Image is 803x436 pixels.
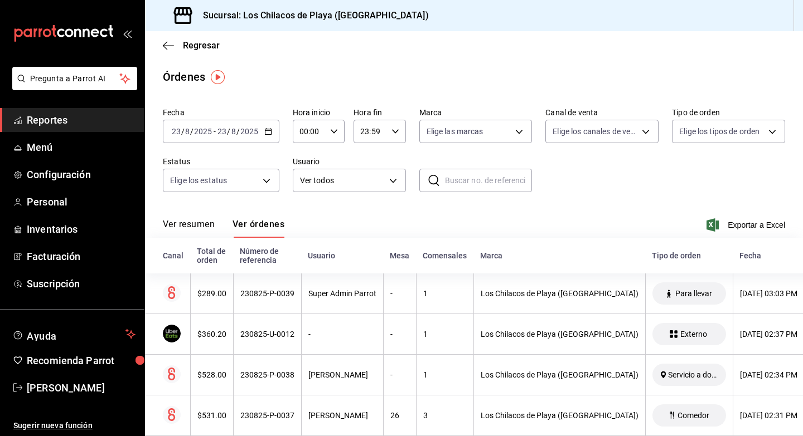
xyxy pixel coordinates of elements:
h3: Sucursal: Los Chilacos de Playa ([GEOGRAPHIC_DATA]) [194,9,429,22]
span: / [181,127,185,136]
div: $360.20 [197,330,226,339]
div: - [390,370,409,379]
div: $528.00 [197,370,226,379]
div: [PERSON_NAME] [308,370,376,379]
div: Tipo de orden [652,251,726,260]
div: - [390,289,409,298]
span: Suscripción [27,276,136,291]
div: [PERSON_NAME] [308,411,376,420]
span: Elige los estatus [170,175,227,186]
label: Hora fin [354,109,405,116]
div: $531.00 [197,411,226,420]
div: [DATE] 03:03 PM [740,289,797,298]
label: Marca [419,109,533,116]
div: 3 [423,411,467,420]
div: 230825-P-0037 [240,411,294,420]
label: Fecha [163,109,279,116]
div: Comensales [423,251,467,260]
label: Estatus [163,158,279,165]
div: Total de orden [197,247,226,264]
div: 230825-P-0038 [240,370,294,379]
div: Fecha [739,251,797,260]
button: Ver órdenes [233,219,284,238]
div: Órdenes [163,68,205,85]
span: Personal [27,194,136,209]
div: Los Chilacos de Playa ([GEOGRAPHIC_DATA]) [481,289,638,298]
span: Comedor [673,411,714,420]
span: Servicio a domicilio [664,370,722,379]
img: Tooltip marker [211,70,225,84]
span: Reportes [27,112,136,128]
input: ---- [240,127,259,136]
div: [DATE] 02:37 PM [740,330,797,339]
label: Canal de venta [545,109,659,116]
input: -- [171,127,181,136]
div: navigation tabs [163,219,284,238]
button: Ver resumen [163,219,215,238]
label: Hora inicio [293,109,345,116]
span: Pregunta a Parrot AI [30,73,120,85]
div: [DATE] 02:31 PM [740,411,797,420]
span: - [214,127,216,136]
div: Número de referencia [240,247,294,264]
span: Externo [676,330,712,339]
input: ---- [194,127,212,136]
label: Usuario [293,158,406,165]
input: -- [231,127,236,136]
span: Inventarios [27,222,136,237]
span: Recomienda Parrot [27,353,136,368]
div: Los Chilacos de Playa ([GEOGRAPHIC_DATA]) [481,411,638,420]
span: Ver todos [300,175,385,187]
span: / [236,127,240,136]
div: 1 [423,370,467,379]
span: Menú [27,140,136,155]
span: Para llevar [671,289,717,298]
span: / [190,127,194,136]
div: $289.00 [197,289,226,298]
div: Los Chilacos de Playa ([GEOGRAPHIC_DATA]) [481,330,638,339]
div: Mesa [390,251,409,260]
span: Elige los tipos de orden [679,126,760,137]
span: Regresar [183,40,220,51]
span: / [227,127,230,136]
a: Pregunta a Parrot AI [8,81,137,92]
span: [PERSON_NAME] [27,380,136,395]
span: Elige las marcas [427,126,483,137]
span: Elige los canales de venta [553,126,638,137]
input: Buscar no. de referencia [445,169,533,192]
button: Regresar [163,40,220,51]
div: - [390,330,409,339]
span: Ayuda [27,327,121,341]
input: -- [217,127,227,136]
div: Super Admin Parrot [308,289,376,298]
div: 230825-P-0039 [240,289,294,298]
div: 26 [390,411,409,420]
button: open_drawer_menu [123,29,132,38]
div: 1 [423,330,467,339]
div: Usuario [308,251,376,260]
span: Facturación [27,249,136,264]
div: 230825-U-0012 [240,330,294,339]
button: Exportar a Excel [709,218,785,232]
label: Tipo de orden [672,109,785,116]
div: Los Chilacos de Playa ([GEOGRAPHIC_DATA]) [481,370,638,379]
span: Sugerir nueva función [13,420,136,432]
div: Canal [163,251,183,260]
div: Marca [480,251,638,260]
div: 1 [423,289,467,298]
input: -- [185,127,190,136]
div: - [308,330,376,339]
button: Pregunta a Parrot AI [12,67,137,90]
div: [DATE] 02:34 PM [740,370,797,379]
span: Configuración [27,167,136,182]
